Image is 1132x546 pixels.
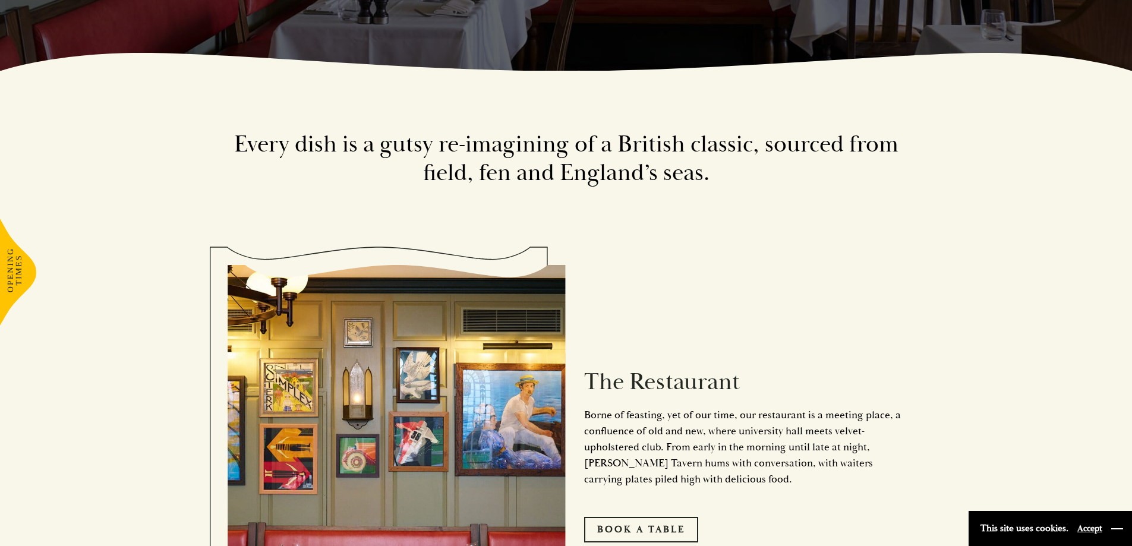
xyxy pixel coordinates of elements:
h2: Every dish is a gutsy re-imagining of a British classic, sourced from field, fen and England’s seas. [228,130,905,187]
h2: The Restaurant [584,368,905,396]
p: Borne of feasting, yet of our time, our restaurant is a meeting place, a confluence of old and ne... [584,407,905,487]
button: Close and accept [1111,523,1123,535]
button: Accept [1077,523,1102,534]
p: This site uses cookies. [980,520,1068,537]
a: Book A Table [584,517,698,542]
